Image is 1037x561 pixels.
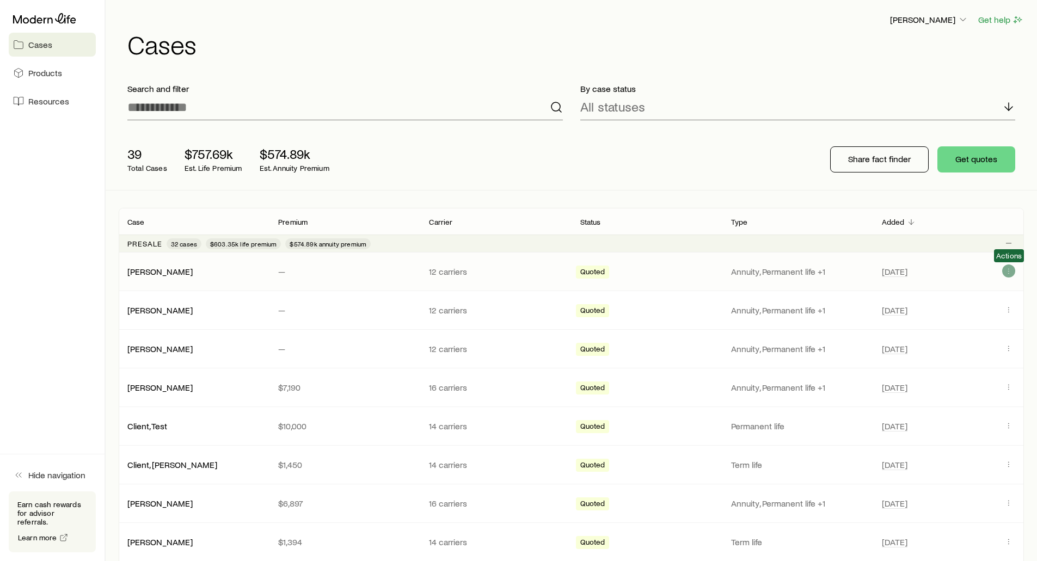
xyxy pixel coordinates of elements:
span: $603.35k life premium [210,239,277,248]
a: [PERSON_NAME] [127,343,193,354]
p: 12 carriers [429,343,562,354]
p: [PERSON_NAME] [890,14,968,25]
button: [PERSON_NAME] [889,14,969,27]
p: 14 carriers [429,459,562,470]
span: Learn more [18,534,57,541]
span: $574.89k annuity premium [290,239,366,248]
p: Permanent life [731,421,864,431]
p: Share fact finder [848,153,911,164]
a: Client, Test [127,421,167,431]
p: Added [882,218,905,226]
span: [DATE] [882,266,907,277]
p: Carrier [429,218,452,226]
p: Est. Annuity Premium [260,164,329,172]
p: $7,190 [278,382,412,393]
p: Presale [127,239,162,248]
p: Earn cash rewards for advisor referrals. [17,500,87,526]
h1: Cases [127,31,1024,57]
p: — [278,343,412,354]
span: Actions [996,251,1022,260]
p: Term life [731,459,864,470]
span: [DATE] [882,343,907,354]
a: Resources [9,89,96,113]
p: 16 carriers [429,382,562,393]
button: Hide navigation [9,463,96,487]
button: Get help [978,14,1024,26]
p: $574.89k [260,146,329,162]
span: Quoted [580,344,605,356]
p: Premium [278,218,308,226]
a: [PERSON_NAME] [127,537,193,547]
div: Client, [PERSON_NAME] [127,459,217,471]
div: Earn cash rewards for advisor referrals.Learn more [9,491,96,552]
p: All statuses [580,99,645,114]
span: Quoted [580,306,605,317]
div: [PERSON_NAME] [127,343,193,355]
p: Status [580,218,601,226]
span: Quoted [580,538,605,549]
p: $1,450 [278,459,412,470]
span: [DATE] [882,537,907,547]
button: Get quotes [937,146,1015,172]
a: Products [9,61,96,85]
span: [DATE] [882,382,907,393]
button: Share fact finder [830,146,929,172]
p: 16 carriers [429,498,562,509]
p: Annuity, Permanent life +1 [731,382,864,393]
p: By case status [580,83,1016,94]
span: Resources [28,96,69,107]
p: Search and filter [127,83,563,94]
a: [PERSON_NAME] [127,305,193,315]
span: [DATE] [882,498,907,509]
a: Client, [PERSON_NAME] [127,459,217,470]
span: Quoted [580,267,605,279]
span: [DATE] [882,305,907,316]
span: Quoted [580,460,605,472]
p: $10,000 [278,421,412,431]
p: $1,394 [278,537,412,547]
a: [PERSON_NAME] [127,498,193,508]
div: Client, Test [127,421,167,432]
p: 39 [127,146,167,162]
span: 32 cases [171,239,197,248]
p: Total Cases [127,164,167,172]
p: Annuity, Permanent life +1 [731,498,864,509]
a: [PERSON_NAME] [127,266,193,276]
p: Est. Life Premium [185,164,242,172]
div: [PERSON_NAME] [127,382,193,393]
p: Term life [731,537,864,547]
span: [DATE] [882,459,907,470]
p: 12 carriers [429,305,562,316]
span: Hide navigation [28,470,85,480]
p: Annuity, Permanent life +1 [731,266,864,277]
a: [PERSON_NAME] [127,382,193,392]
div: [PERSON_NAME] [127,266,193,278]
p: — [278,266,412,277]
span: Quoted [580,499,605,510]
span: Quoted [580,422,605,433]
div: [PERSON_NAME] [127,305,193,316]
p: Case [127,218,145,226]
p: 14 carriers [429,537,562,547]
p: $757.69k [185,146,242,162]
span: Cases [28,39,52,50]
p: 14 carriers [429,421,562,431]
a: Cases [9,33,96,57]
div: [PERSON_NAME] [127,498,193,509]
span: [DATE] [882,421,907,431]
p: $6,897 [278,498,412,509]
span: Products [28,67,62,78]
span: Quoted [580,383,605,394]
p: Annuity, Permanent life +1 [731,305,864,316]
p: Type [731,218,748,226]
p: Annuity, Permanent life +1 [731,343,864,354]
div: [PERSON_NAME] [127,537,193,548]
p: — [278,305,412,316]
p: 12 carriers [429,266,562,277]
